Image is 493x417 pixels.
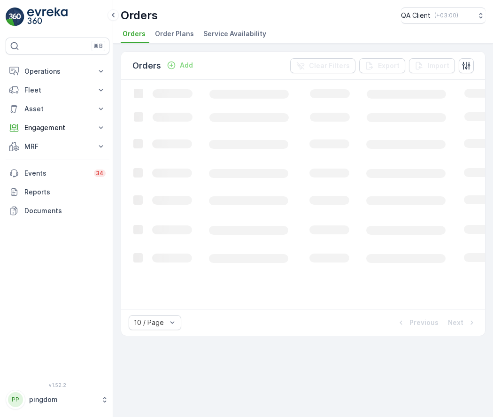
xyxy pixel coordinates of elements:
[121,8,158,23] p: Orders
[6,382,109,388] span: v 1.52.2
[448,318,463,327] p: Next
[24,123,91,132] p: Engagement
[6,137,109,156] button: MRF
[8,392,23,407] div: PP
[27,8,68,26] img: logo_light-DOdMpM7g.png
[395,317,439,328] button: Previous
[434,12,458,19] p: ( +03:00 )
[203,29,266,39] span: Service Availability
[24,85,91,95] p: Fleet
[93,42,103,50] p: ⌘B
[378,61,400,70] p: Export
[6,390,109,409] button: PPpingdom
[447,317,478,328] button: Next
[24,169,88,178] p: Events
[409,58,455,73] button: Import
[29,395,96,404] p: pingdom
[6,164,109,183] a: Events34
[155,29,194,39] span: Order Plans
[123,29,146,39] span: Orders
[6,183,109,201] a: Reports
[132,59,161,72] p: Orders
[401,11,431,20] p: QA Client
[96,170,104,177] p: 34
[428,61,449,70] p: Import
[24,187,106,197] p: Reports
[24,67,91,76] p: Operations
[6,201,109,220] a: Documents
[409,318,439,327] p: Previous
[180,61,193,70] p: Add
[309,61,350,70] p: Clear Filters
[359,58,405,73] button: Export
[6,62,109,81] button: Operations
[24,104,91,114] p: Asset
[6,81,109,100] button: Fleet
[6,8,24,26] img: logo
[6,118,109,137] button: Engagement
[290,58,355,73] button: Clear Filters
[401,8,485,23] button: QA Client(+03:00)
[24,206,106,216] p: Documents
[6,100,109,118] button: Asset
[163,60,197,71] button: Add
[24,142,91,151] p: MRF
